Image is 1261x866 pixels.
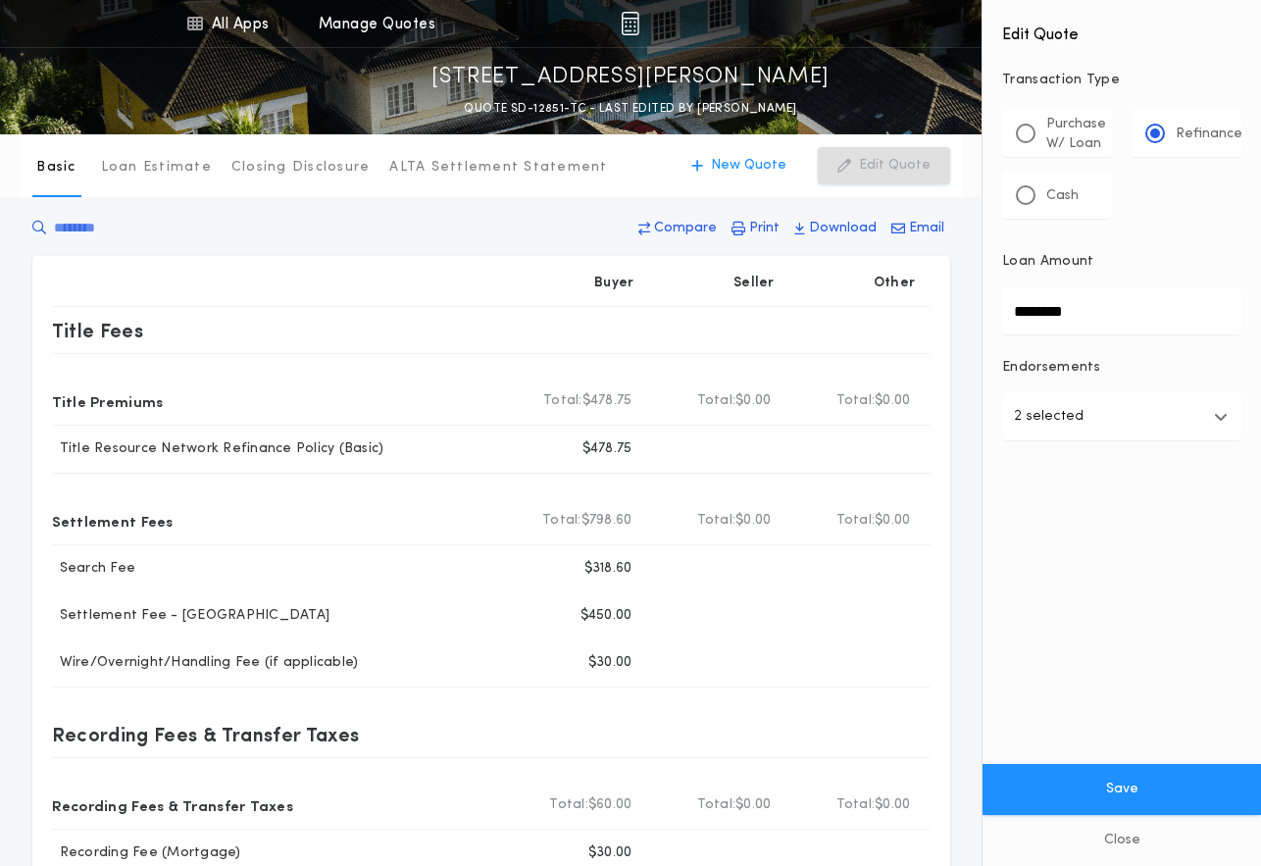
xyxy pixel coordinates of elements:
[542,511,581,531] b: Total:
[1002,287,1241,334] input: Loan Amount
[580,606,632,626] p: $450.00
[588,653,632,673] p: $30.00
[836,391,876,411] b: Total:
[1002,12,1241,47] h4: Edit Quote
[1002,393,1241,440] button: 2 selected
[543,391,582,411] b: Total:
[582,439,632,459] p: $478.75
[588,843,632,863] p: $30.00
[818,147,950,184] button: Edit Quote
[549,795,588,815] b: Total:
[1002,71,1241,90] p: Transaction Type
[581,511,632,531] span: $798.60
[52,439,384,459] p: Title Resource Network Refinance Policy (Basic)
[582,391,632,411] span: $478.75
[836,795,876,815] b: Total:
[788,211,883,246] button: Download
[859,156,931,176] p: Edit Quote
[231,158,371,178] p: Closing Disclosure
[52,843,241,863] p: Recording Fee (Mortgage)
[1176,125,1242,144] p: Refinance
[621,12,639,35] img: img
[733,274,775,293] p: Seller
[584,559,632,579] p: $318.60
[1002,252,1094,272] p: Loan Amount
[672,147,806,184] button: New Quote
[52,653,359,673] p: Wire/Overnight/Handling Fee (if applicable)
[697,391,736,411] b: Total:
[52,790,294,821] p: Recording Fees & Transfer Taxes
[983,815,1261,866] button: Close
[52,559,136,579] p: Search Fee
[632,211,723,246] button: Compare
[909,219,944,238] p: Email
[52,505,174,536] p: Settlement Fees
[697,795,736,815] b: Total:
[52,719,360,750] p: Recording Fees & Transfer Taxes
[588,795,632,815] span: $60.00
[1014,405,1084,429] p: 2 selected
[875,795,910,815] span: $0.00
[809,219,877,238] p: Download
[36,158,76,178] p: Basic
[389,158,607,178] p: ALTA Settlement Statement
[654,219,717,238] p: Compare
[1002,358,1241,378] p: Endorsements
[836,511,876,531] b: Total:
[594,274,633,293] p: Buyer
[697,511,736,531] b: Total:
[726,211,785,246] button: Print
[1046,186,1079,206] p: Cash
[885,211,950,246] button: Email
[464,99,796,119] p: QUOTE SD-12851-TC - LAST EDITED BY [PERSON_NAME]
[52,315,144,346] p: Title Fees
[52,606,330,626] p: Settlement Fee - [GEOGRAPHIC_DATA]
[873,274,914,293] p: Other
[101,158,212,178] p: Loan Estimate
[749,219,780,238] p: Print
[983,764,1261,815] button: Save
[1046,115,1106,154] p: Purchase W/ Loan
[735,391,771,411] span: $0.00
[735,511,771,531] span: $0.00
[875,391,910,411] span: $0.00
[431,62,830,93] p: [STREET_ADDRESS][PERSON_NAME]
[875,511,910,531] span: $0.00
[711,156,786,176] p: New Quote
[735,795,771,815] span: $0.00
[52,385,164,417] p: Title Premiums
